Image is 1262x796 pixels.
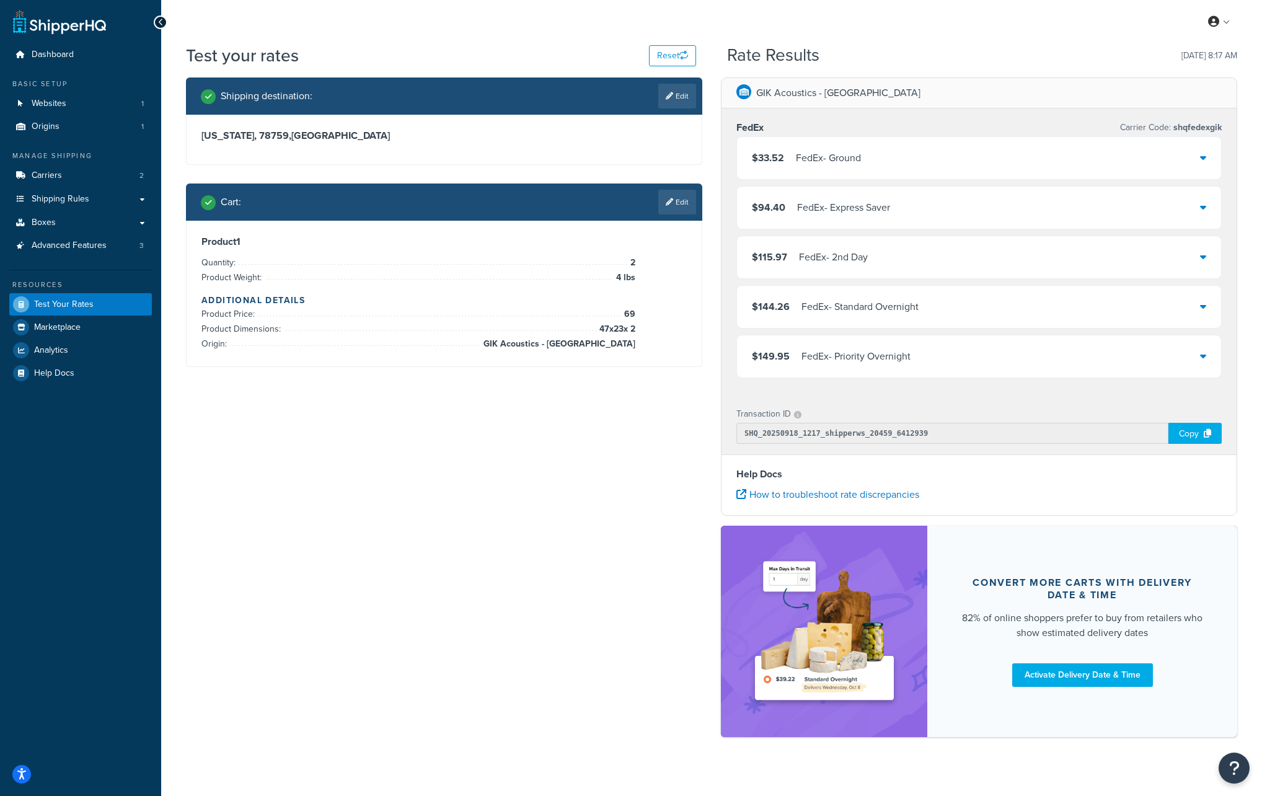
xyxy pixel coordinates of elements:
[221,91,312,102] h2: Shipping destination :
[621,307,635,322] span: 69
[9,151,152,161] div: Manage Shipping
[32,122,60,132] span: Origins
[32,194,89,205] span: Shipping Rules
[756,84,920,102] p: GIK Acoustics - [GEOGRAPHIC_DATA]
[141,122,144,132] span: 1
[1168,423,1222,444] div: Copy
[201,294,687,307] h4: Additional Details
[9,115,152,138] a: Origins1
[9,362,152,384] a: Help Docs
[9,280,152,290] div: Resources
[139,170,144,181] span: 2
[9,92,152,115] a: Websites1
[9,316,152,338] a: Marketplace
[139,241,144,251] span: 3
[736,122,764,134] h3: FedEx
[201,130,687,142] h3: [US_STATE], 78759 , [GEOGRAPHIC_DATA]
[201,322,284,335] span: Product Dimensions:
[957,577,1207,601] div: Convert more carts with delivery date & time
[201,271,265,284] span: Product Weight:
[34,345,68,356] span: Analytics
[201,236,687,248] h3: Product 1
[9,115,152,138] li: Origins
[752,200,785,214] span: $94.40
[752,151,784,165] span: $33.52
[727,46,819,65] h2: Rate Results
[9,339,152,361] a: Analytics
[480,337,635,352] span: GIK Acoustics - [GEOGRAPHIC_DATA]
[957,611,1207,640] div: 82% of online shoppers prefer to buy from retailers who show estimated delivery dates
[9,164,152,187] li: Carriers
[649,45,696,66] button: Reset
[1120,119,1222,136] p: Carrier Code:
[1012,663,1153,687] a: Activate Delivery Date & Time
[752,349,790,363] span: $149.95
[752,250,787,264] span: $115.97
[221,197,241,208] h2: Cart :
[186,43,299,68] h1: Test your rates
[9,164,152,187] a: Carriers2
[1181,47,1237,64] p: [DATE] 8:17 AM
[9,293,152,316] a: Test Your Rates
[201,256,239,269] span: Quantity:
[1171,121,1222,134] span: shqfedexgik
[736,487,919,502] a: How to troubleshoot rate discrepancies
[658,84,696,108] a: Edit
[736,405,791,423] p: Transaction ID
[9,211,152,234] a: Boxes
[32,170,62,181] span: Carriers
[736,467,1222,482] h4: Help Docs
[34,322,81,333] span: Marketplace
[9,79,152,89] div: Basic Setup
[796,149,861,167] div: FedEx - Ground
[34,299,94,310] span: Test Your Rates
[201,337,230,350] span: Origin:
[752,299,790,314] span: $144.26
[627,255,635,270] span: 2
[9,43,152,66] a: Dashboard
[799,249,868,266] div: FedEx - 2nd Day
[658,190,696,214] a: Edit
[32,218,56,228] span: Boxes
[1219,753,1250,784] button: Open Resource Center
[747,544,902,719] img: feature-image-ddt-36eae7f7280da8017bfb280eaccd9c446f90b1fe08728e4019434db127062ab4.png
[9,234,152,257] li: Advanced Features
[9,188,152,211] a: Shipping Rules
[797,199,890,216] div: FedEx - Express Saver
[9,92,152,115] li: Websites
[141,99,144,109] span: 1
[201,307,258,321] span: Product Price:
[801,348,911,365] div: FedEx - Priority Overnight
[32,99,66,109] span: Websites
[613,270,635,285] span: 4 lbs
[34,368,74,379] span: Help Docs
[9,234,152,257] a: Advanced Features3
[596,322,635,337] span: 47 x 23 x 2
[32,50,74,60] span: Dashboard
[801,298,919,316] div: FedEx - Standard Overnight
[32,241,107,251] span: Advanced Features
